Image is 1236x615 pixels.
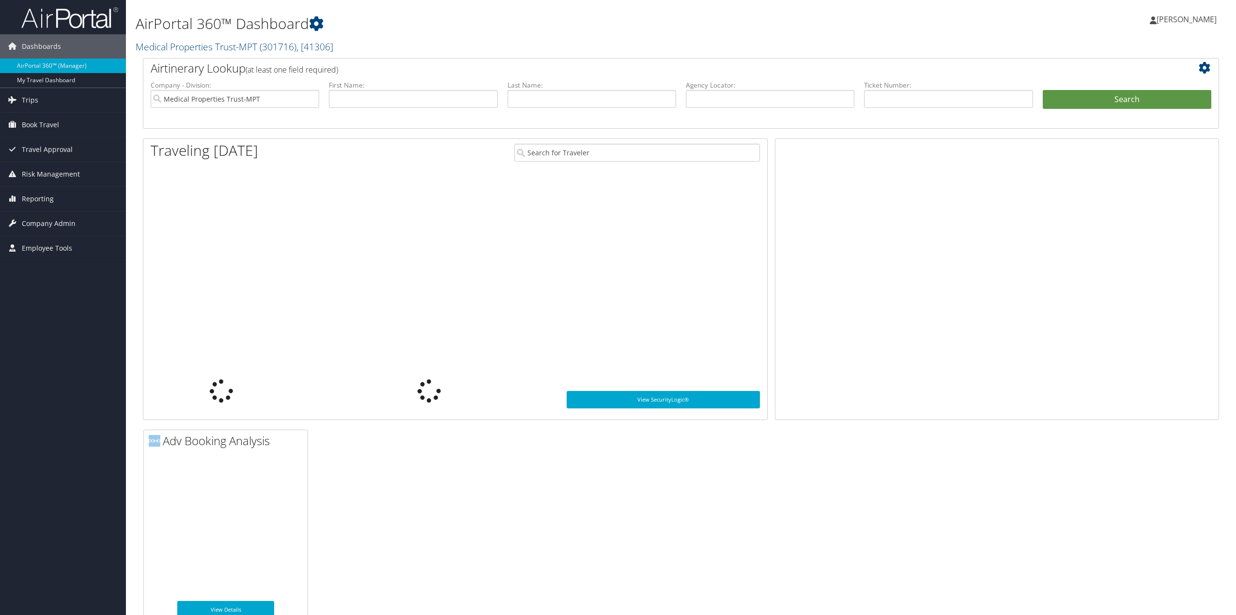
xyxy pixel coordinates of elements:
[260,40,296,53] span: ( 301716 )
[22,34,61,59] span: Dashboards
[22,88,38,112] span: Trips
[686,80,854,90] label: Agency Locator:
[151,80,319,90] label: Company - Division:
[151,60,1122,76] h2: Airtinerary Lookup
[296,40,333,53] span: , [ 41306 ]
[1043,90,1211,109] button: Search
[22,236,72,260] span: Employee Tools
[22,162,80,186] span: Risk Management
[1157,14,1217,25] span: [PERSON_NAME]
[864,80,1033,90] label: Ticket Number:
[1150,5,1226,34] a: [PERSON_NAME]
[149,435,160,447] img: domo-logo.png
[22,113,59,137] span: Book Travel
[22,211,76,236] span: Company Admin
[508,80,676,90] label: Last Name:
[22,187,54,211] span: Reporting
[136,40,333,53] a: Medical Properties Trust-MPT
[329,80,497,90] label: First Name:
[149,433,308,449] h2: Adv Booking Analysis
[567,391,760,408] a: View SecurityLogic®
[22,137,73,162] span: Travel Approval
[246,64,338,75] span: (at least one field required)
[21,6,118,29] img: airportal-logo.png
[136,14,863,34] h1: AirPortal 360™ Dashboard
[514,144,760,162] input: Search for Traveler
[151,140,258,161] h1: Traveling [DATE]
